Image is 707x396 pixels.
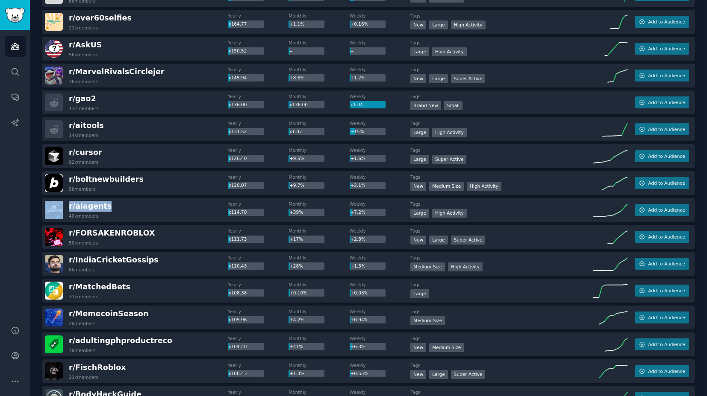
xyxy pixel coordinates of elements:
[410,255,593,261] dt: Tags
[648,288,685,294] span: Add to Audience
[635,312,689,323] button: Add to Audience
[410,47,429,56] div: Large
[410,201,593,207] dt: Tags
[228,120,289,126] dt: Yearly
[69,148,102,157] span: r/ cursor
[289,255,350,261] dt: Monthly
[648,180,685,186] span: Add to Audience
[635,43,689,55] button: Add to Audience
[45,362,63,380] img: FischRoblox
[429,370,448,379] div: Large
[228,228,289,234] dt: Yearly
[351,129,364,134] span: +15%
[69,52,98,58] div: 56k members
[350,147,411,153] dt: Weekly
[410,20,426,29] div: New
[635,338,689,350] button: Add to Audience
[228,344,247,349] span: x104.40
[410,236,426,245] div: New
[410,40,593,46] dt: Tags
[350,255,411,261] dt: Weekly
[350,120,411,126] dt: Weekly
[69,14,132,22] span: r/ over60selfies
[69,186,96,192] div: 9k members
[228,102,247,107] span: x136.00
[648,73,685,79] span: Add to Audience
[289,93,350,99] dt: Monthly
[410,147,593,153] dt: Tags
[69,374,98,380] div: 21k members
[45,228,63,246] img: FORSAKENROBLOX
[410,316,445,325] div: Medium Size
[635,258,689,270] button: Add to Audience
[228,129,247,134] span: x131.52
[432,209,467,218] div: High Activity
[351,183,365,188] span: +2.1%
[228,263,247,268] span: x110.43
[228,210,247,215] span: x114.70
[429,74,448,83] div: Large
[350,40,411,46] dt: Weekly
[289,67,350,73] dt: Monthly
[432,155,467,164] div: Super Active
[410,67,593,73] dt: Tags
[635,204,689,216] button: Add to Audience
[635,365,689,377] button: Add to Audience
[451,20,486,29] div: High Activity
[635,16,689,28] button: Add to Audience
[350,13,411,19] dt: Weekly
[69,282,130,291] span: r/ MatchedBets
[289,21,304,26] span: +1.1%
[289,389,350,395] dt: Monthly
[69,320,96,326] div: 2k members
[228,282,289,288] dt: Yearly
[350,201,411,207] dt: Weekly
[350,67,411,73] dt: Weekly
[429,343,464,352] div: Medium Size
[410,101,441,110] div: Brand New
[410,74,426,83] div: New
[648,19,685,25] span: Add to Audience
[350,174,411,180] dt: Weekly
[228,48,247,53] span: x150.52
[410,262,445,271] div: Medium Size
[69,159,98,165] div: 92k members
[69,121,104,130] span: r/ aitools
[228,362,289,368] dt: Yearly
[410,13,593,19] dt: Tags
[69,175,144,183] span: r/ boltnewbuilders
[228,290,247,295] span: x108.38
[69,240,98,246] div: 50k members
[69,336,172,345] span: r/ adultingphproductreco
[69,267,96,273] div: 8k members
[410,362,593,368] dt: Tags
[45,201,63,219] img: aiagents
[69,105,99,111] div: 137 members
[648,126,685,132] span: Add to Audience
[69,309,148,318] span: r/ MemecoinSeason
[289,120,350,126] dt: Monthly
[69,347,96,353] div: 7k members
[648,234,685,240] span: Add to Audience
[350,389,411,395] dt: Weekly
[350,228,411,234] dt: Weekly
[451,74,486,83] div: Super Active
[635,70,689,82] button: Add to Audience
[69,25,98,31] div: 21k members
[410,155,429,164] div: Large
[289,317,304,322] span: +4.2%
[228,147,289,153] dt: Yearly
[228,309,289,314] dt: Yearly
[410,370,426,379] div: New
[410,335,593,341] dt: Tags
[635,177,689,189] button: Add to Audience
[289,102,308,107] span: x136.00
[350,362,411,368] dt: Weekly
[351,371,368,376] span: +0.55%
[289,290,307,295] span: +0.10%
[228,93,289,99] dt: Yearly
[351,48,354,53] span: --
[289,282,350,288] dt: Monthly
[410,120,593,126] dt: Tags
[289,309,350,314] dt: Monthly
